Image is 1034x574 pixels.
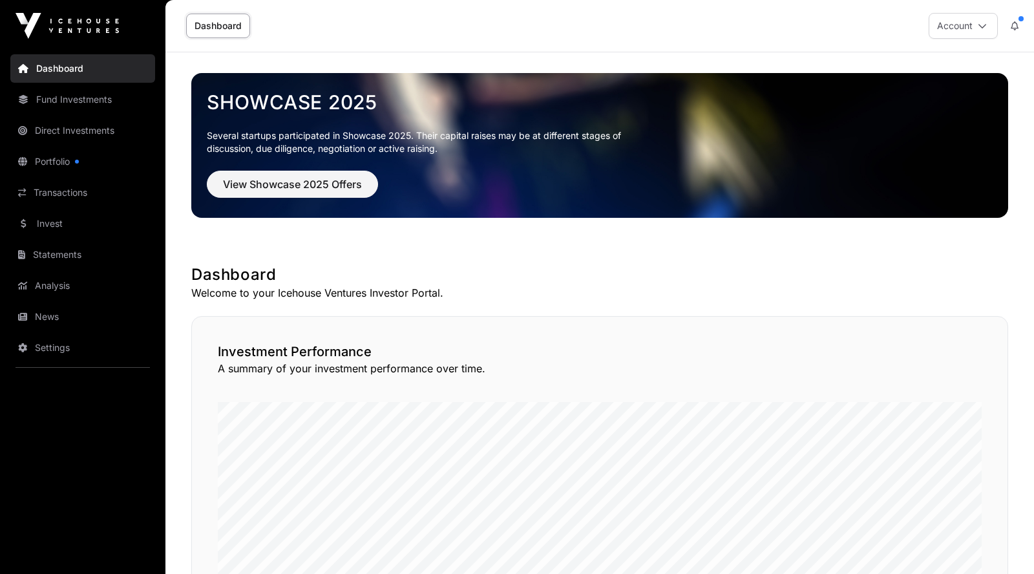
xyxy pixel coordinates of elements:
img: Icehouse Ventures Logo [16,13,119,39]
p: Welcome to your Icehouse Ventures Investor Portal. [191,285,1008,301]
a: News [10,303,155,331]
p: A summary of your investment performance over time. [218,361,982,376]
h2: Investment Performance [218,343,982,361]
a: View Showcase 2025 Offers [207,184,378,197]
a: Transactions [10,178,155,207]
a: Dashboard [186,14,250,38]
a: Fund Investments [10,85,155,114]
a: Analysis [10,271,155,300]
a: Showcase 2025 [207,90,993,114]
a: Statements [10,240,155,269]
img: Showcase 2025 [191,73,1008,218]
a: Dashboard [10,54,155,83]
h1: Dashboard [191,264,1008,285]
a: Portfolio [10,147,155,176]
a: Direct Investments [10,116,155,145]
button: Account [929,13,998,39]
p: Several startups participated in Showcase 2025. Their capital raises may be at different stages o... [207,129,641,155]
span: View Showcase 2025 Offers [223,176,362,192]
iframe: Chat Widget [969,512,1034,574]
a: Invest [10,209,155,238]
a: Settings [10,334,155,362]
button: View Showcase 2025 Offers [207,171,378,198]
